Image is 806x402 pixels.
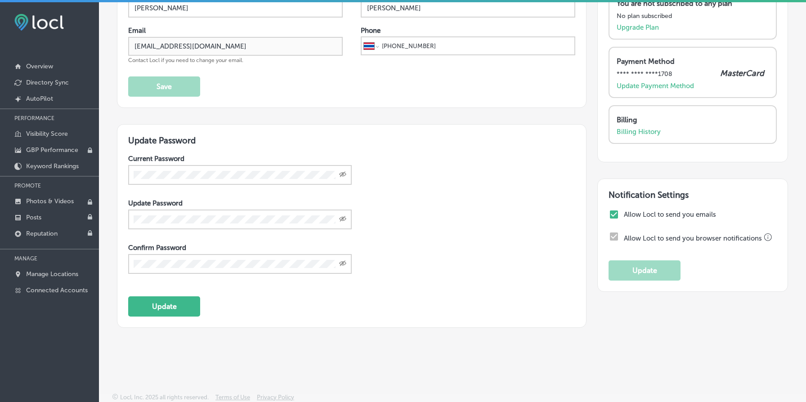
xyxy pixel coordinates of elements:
img: fda3e92497d09a02dc62c9cd864e3231.png [14,14,64,31]
label: Confirm Password [128,244,186,252]
p: Manage Locations [26,270,78,278]
span: Toggle password visibility [339,260,346,268]
button: Update [609,260,681,281]
p: Directory Sync [26,79,69,86]
p: Locl, Inc. 2025 all rights reserved. [120,394,209,401]
h3: Update Password [128,135,575,146]
p: Overview [26,63,53,70]
button: Save [128,76,200,97]
p: Connected Accounts [26,286,88,294]
span: Contact Locl if you need to change your email. [128,57,243,63]
p: GBP Performance [26,146,78,154]
input: Enter Email [128,37,343,56]
p: No plan subscribed [617,12,672,20]
a: Update Payment Method [617,82,694,90]
input: Phone number [381,37,573,54]
label: Phone [361,27,381,35]
p: Visibility Score [26,130,68,138]
p: Billing [617,116,764,124]
span: Toggle password visibility [339,215,346,223]
p: Keyword Rankings [26,162,79,170]
p: Posts [26,214,41,221]
span: Toggle password visibility [339,171,346,179]
p: MasterCard [720,68,764,78]
p: Photos & Videos [26,197,74,205]
label: Allow Locl to send you emails [624,210,775,219]
label: Allow Locl to send you browser notifications [624,234,762,242]
p: Payment Method [617,57,764,66]
p: AutoPilot [26,95,53,103]
a: Billing History [617,128,661,136]
button: Please check your browser notification settings if you are not able to adjust this field. [764,233,772,241]
button: Update [128,296,200,317]
label: Current Password [128,155,184,163]
label: Update Password [128,199,183,207]
p: Reputation [26,230,58,237]
a: Upgrade Plan [617,23,659,31]
label: Email [128,27,146,35]
h3: Notification Settings [609,190,777,200]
